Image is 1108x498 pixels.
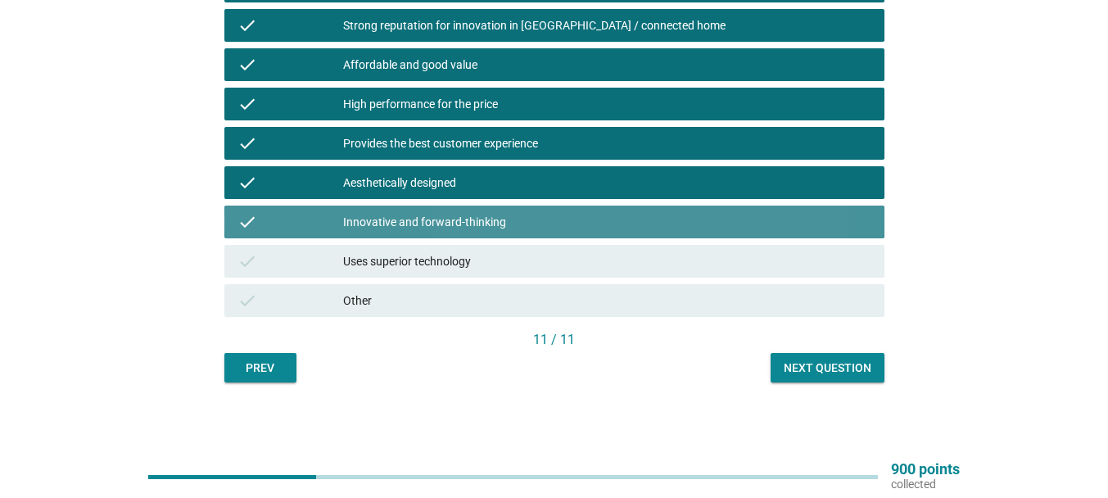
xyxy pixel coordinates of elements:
i: check [237,94,257,114]
i: check [237,212,257,232]
div: High performance for the price [343,94,871,114]
div: Innovative and forward-thinking [343,212,871,232]
button: Prev [224,353,296,383]
div: Prev [237,360,283,377]
button: Next question [771,353,884,383]
p: collected [891,477,960,491]
i: check [237,134,257,153]
i: check [237,16,257,35]
div: Aesthetically designed [343,173,871,192]
div: Next question [784,360,871,377]
div: Provides the best customer experience [343,134,871,153]
div: Uses superior technology [343,251,871,271]
div: Other [343,291,871,310]
i: check [237,291,257,310]
i: check [237,55,257,75]
div: Strong reputation for innovation in [GEOGRAPHIC_DATA] / connected home [343,16,871,35]
div: Affordable and good value [343,55,871,75]
p: 900 points [891,462,960,477]
i: check [237,251,257,271]
div: 11 / 11 [224,330,884,350]
i: check [237,173,257,192]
